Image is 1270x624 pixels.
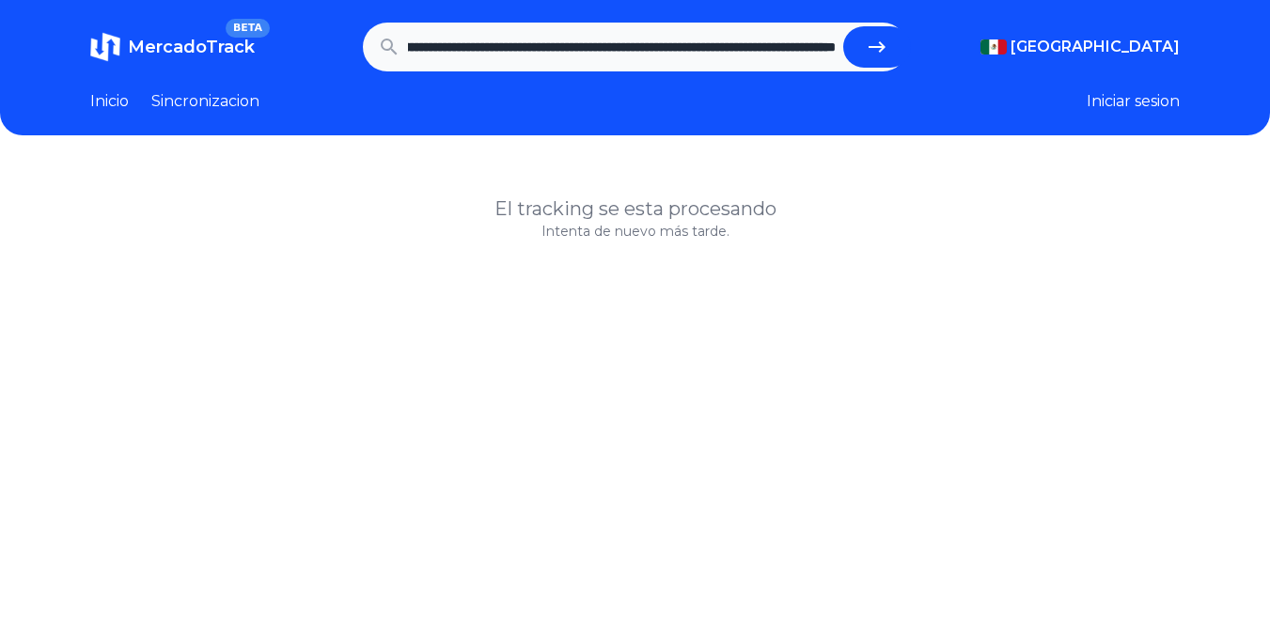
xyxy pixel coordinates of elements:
[980,36,1180,58] button: [GEOGRAPHIC_DATA]
[90,32,120,62] img: MercadoTrack
[90,32,255,62] a: MercadoTrackBETA
[90,90,129,113] a: Inicio
[226,19,270,38] span: BETA
[151,90,259,113] a: Sincronizacion
[980,39,1007,55] img: Mexico
[90,222,1180,241] p: Intenta de nuevo más tarde.
[1011,36,1180,58] span: [GEOGRAPHIC_DATA]
[128,37,255,57] span: MercadoTrack
[1087,90,1180,113] button: Iniciar sesion
[90,195,1180,222] h1: El tracking se esta procesando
